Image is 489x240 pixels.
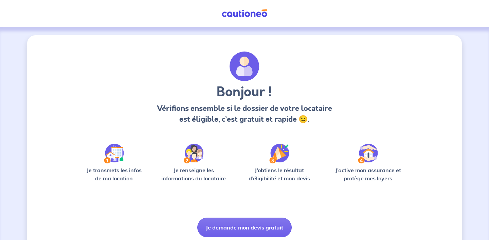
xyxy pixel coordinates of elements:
[269,144,289,163] img: /static/f3e743aab9439237c3e2196e4328bba9/Step-3.svg
[81,166,146,182] p: Je transmets les infos de ma location
[197,218,292,237] button: Je demande mon devis gratuit
[184,144,203,163] img: /static/c0a346edaed446bb123850d2d04ad552/Step-2.svg
[155,84,334,100] h3: Bonjour !
[104,144,124,163] img: /static/90a569abe86eec82015bcaae536bd8e6/Step-1.svg
[230,52,259,81] img: archivate
[219,9,270,18] img: Cautioneo
[358,144,378,163] img: /static/bfff1cf634d835d9112899e6a3df1a5d/Step-4.svg
[155,103,334,125] p: Vérifions ensemble si le dossier de votre locataire est éligible, c’est gratuit et rapide 😉.
[241,166,318,182] p: J’obtiens le résultat d’éligibilité et mon devis
[328,166,407,182] p: J’active mon assurance et protège mes loyers
[157,166,230,182] p: Je renseigne les informations du locataire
